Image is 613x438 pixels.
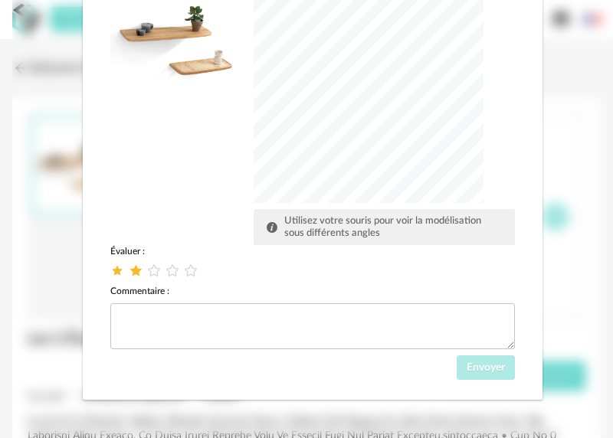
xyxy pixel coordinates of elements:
div: Évaluer : [110,245,515,257]
div: Commentaire : [110,285,515,297]
button: Envoyer [457,355,516,380]
span: Utilisez votre souris pour voir la modélisation sous différents angles [284,216,481,238]
span: Envoyer [467,362,505,373]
